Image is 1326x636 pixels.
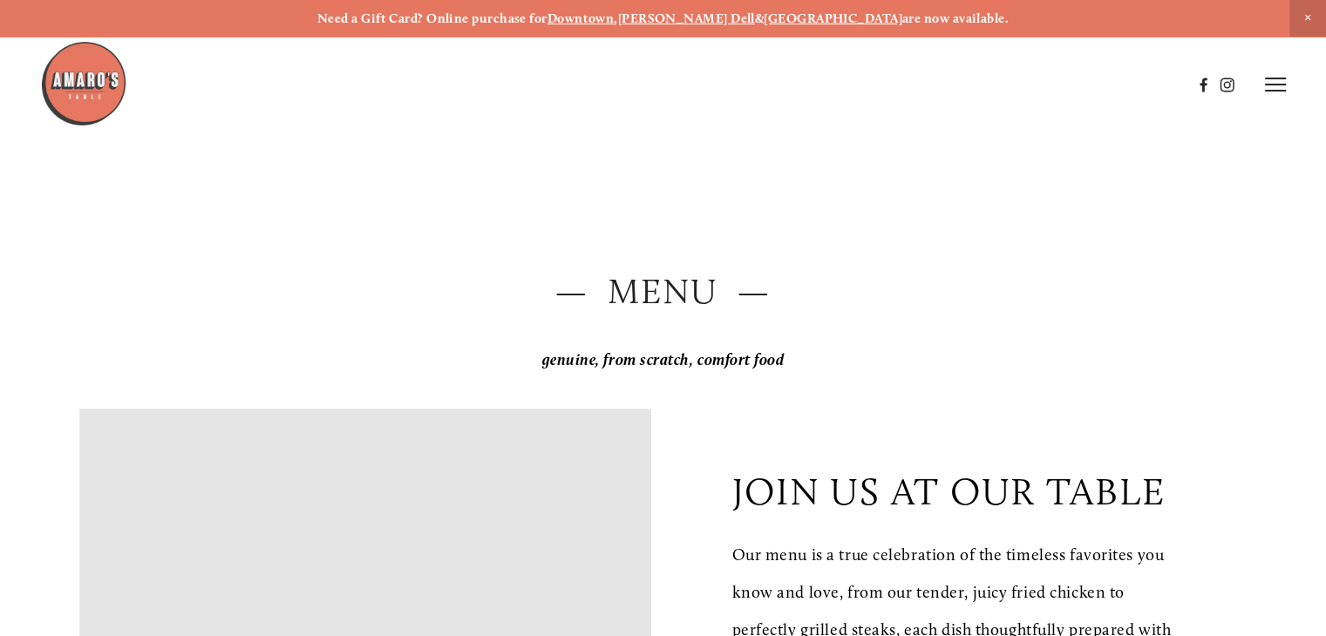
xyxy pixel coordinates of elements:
a: Downtown [547,10,615,26]
img: Amaro's Table [40,40,127,127]
strong: are now available. [902,10,1009,26]
a: [PERSON_NAME] Dell [618,10,755,26]
a: [GEOGRAPHIC_DATA] [764,10,902,26]
strong: & [755,10,764,26]
em: genuine, from scratch, comfort food [542,350,785,369]
p: join us at our table [731,469,1165,514]
strong: , [614,10,617,26]
h2: — Menu — [79,267,1247,316]
strong: Need a Gift Card? Online purchase for [317,10,547,26]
